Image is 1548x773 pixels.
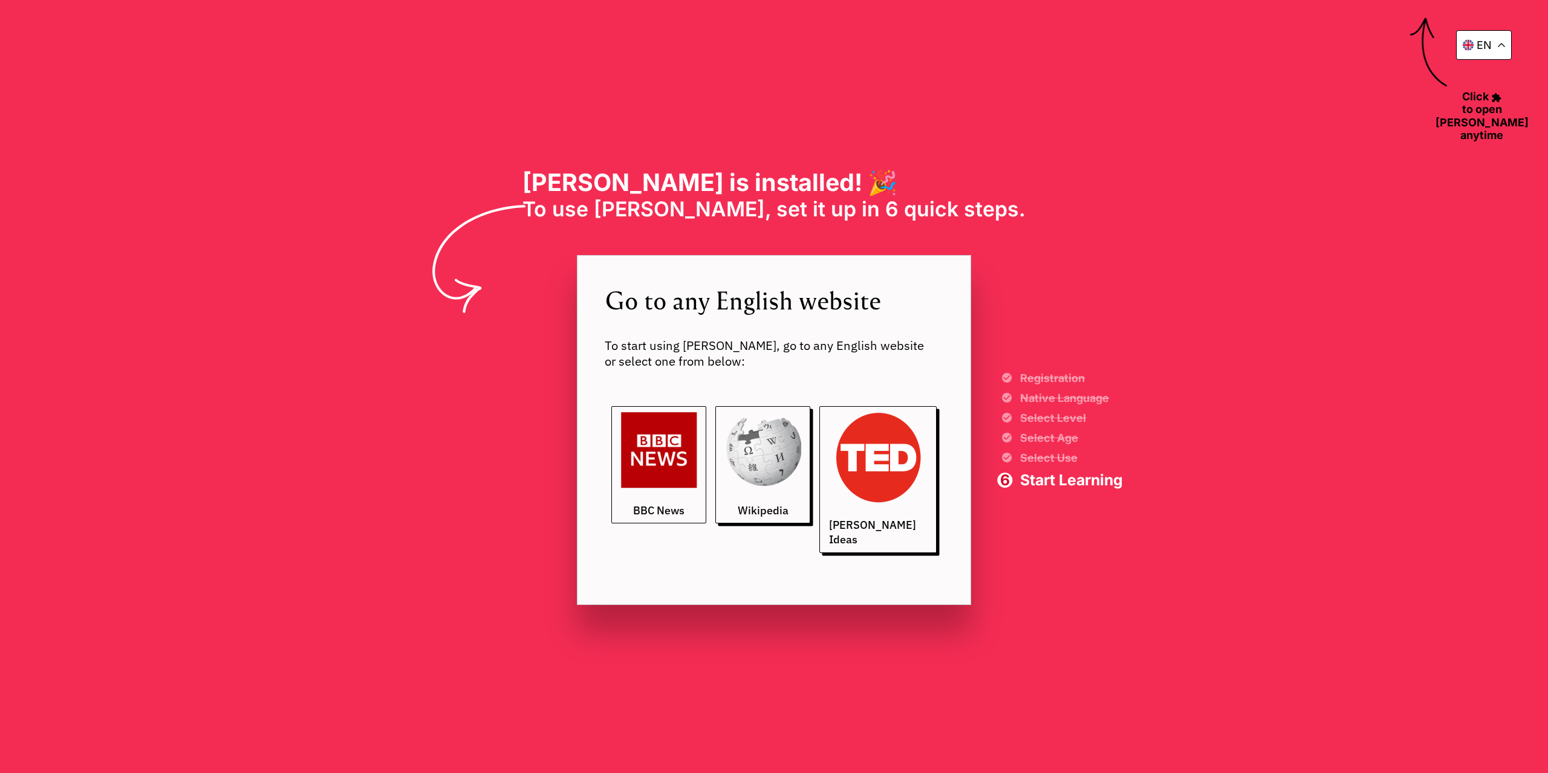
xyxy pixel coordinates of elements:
span: To start using [PERSON_NAME], go to any English website or select one from below: [605,338,944,369]
img: bbc [621,412,697,488]
span: Wikipedia [738,503,789,518]
h1: [PERSON_NAME] is installed! 🎉 [522,168,1026,196]
span: Select Age [1020,433,1123,444]
a: BBC News [611,406,706,523]
span: Start Learning [1020,473,1123,488]
a: [PERSON_NAME] Ideas [819,406,937,553]
span: Click to open [PERSON_NAME] anytime [1429,90,1535,142]
span: [PERSON_NAME] Ideas [829,518,928,546]
img: wikipedia [725,412,801,488]
span: Select Level [1020,413,1123,424]
span: Registration [1020,373,1123,384]
span: BBC News [633,503,685,518]
span: Native Language [1020,393,1123,404]
span: Go to any English website [605,283,944,317]
a: Wikipedia [715,406,810,523]
span: Select Use [1020,453,1123,464]
span: To use [PERSON_NAME], set it up in 6 quick steps. [522,197,1026,222]
img: ted [832,412,923,503]
p: en [1477,39,1492,51]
